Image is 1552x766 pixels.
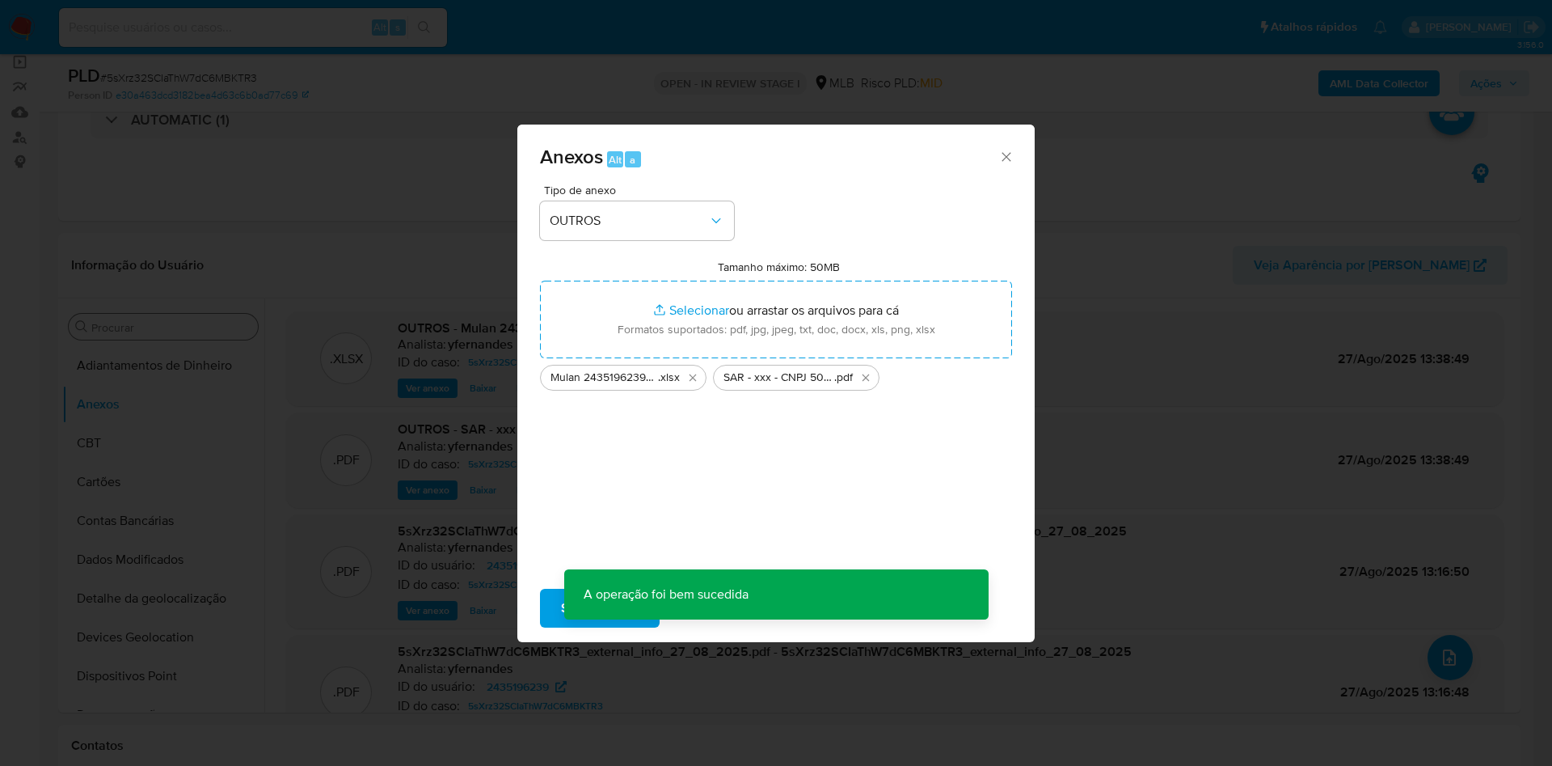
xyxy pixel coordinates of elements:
[561,590,639,626] span: Subir arquivo
[550,213,708,229] span: OUTROS
[609,152,622,167] span: Alt
[718,260,840,274] label: Tamanho máximo: 50MB
[540,142,603,171] span: Anexos
[630,152,635,167] span: a
[658,370,680,386] span: .xlsx
[544,184,738,196] span: Tipo de anexo
[540,589,660,628] button: Subir arquivo
[687,590,740,626] span: Cancelar
[834,370,853,386] span: .pdf
[723,370,834,386] span: SAR - xxx - CNPJ 50903718000166 - 50.903.718 [PERSON_NAME]
[540,358,1012,391] ul: Arquivos selecionados
[540,201,734,240] button: OUTROS
[683,368,702,387] button: Excluir Mulan 2435196239_2025_08_27_07_47_11.xlsx
[564,569,768,620] p: A operação foi bem sucedida
[856,368,875,387] button: Excluir SAR - xxx - CNPJ 50903718000166 - 50.903.718 ALEF MATEUS ANJOS FILHO.pdf
[998,149,1013,163] button: Fechar
[550,370,658,386] span: Mulan 2435196239_2025_08_27_07_47_11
